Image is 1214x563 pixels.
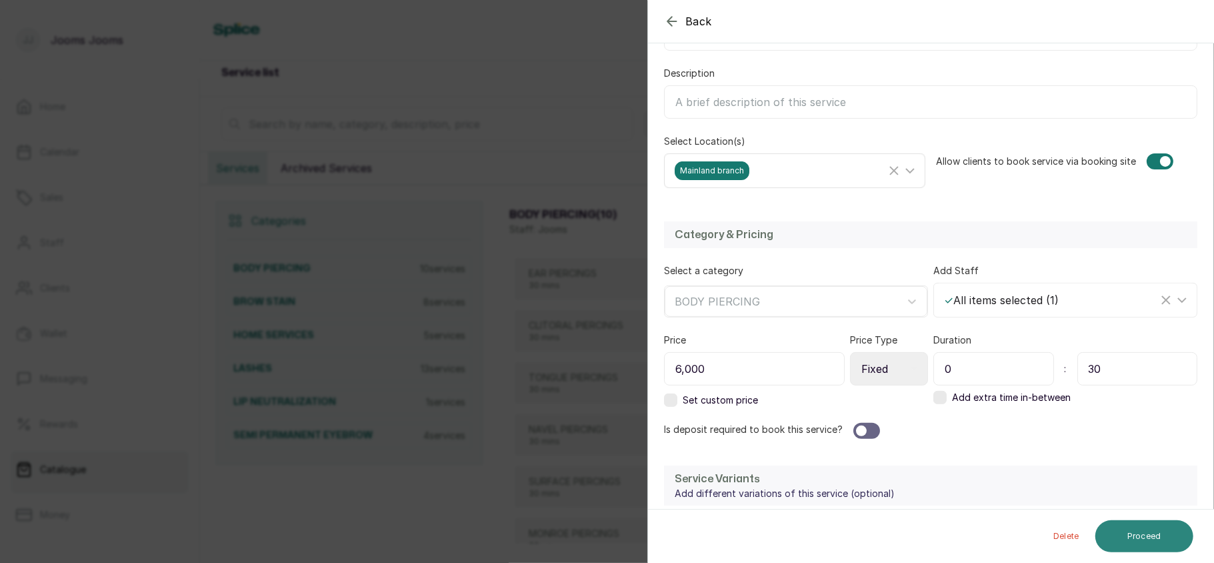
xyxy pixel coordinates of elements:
[1065,362,1067,376] span: :
[664,352,845,386] input: Enter price
[1077,352,1198,386] input: Minutes
[933,352,1054,386] input: Hour(s)
[1095,520,1193,552] button: Proceed
[944,292,1158,308] div: All items selected ( 1 )
[664,334,686,347] label: Price
[1158,292,1174,308] button: Clear Selected
[952,391,1071,404] span: Add extra time in-between
[850,334,897,347] label: Price Type
[664,264,743,277] label: Select a category
[886,163,902,179] button: Clear Selected
[664,67,715,80] label: Description
[664,423,843,439] label: Is deposit required to book this service?
[933,264,979,277] label: Add Staff
[936,155,1136,168] label: Allow clients to book service via booking site
[1043,520,1090,552] button: Delete
[683,394,758,407] span: Set custom price
[675,487,895,500] p: Add different variations of this service (optional)
[933,334,971,347] label: Duration
[675,227,1187,243] h2: Category & Pricing
[664,13,712,29] button: Back
[685,13,712,29] span: Back
[664,135,745,148] label: Select Location(s)
[675,471,895,487] h2: Service Variants
[664,85,1197,119] input: A brief description of this service
[675,161,749,180] span: Mainland branch
[944,294,953,307] span: ✓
